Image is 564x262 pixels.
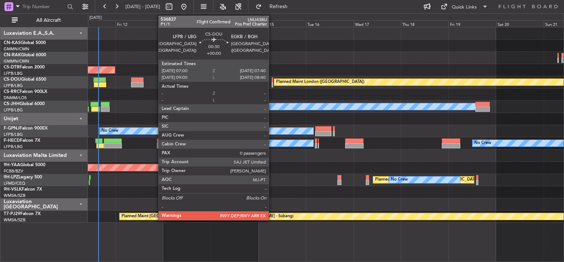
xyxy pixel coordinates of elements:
span: CS-DOU [4,77,21,82]
span: CS-DTR [4,65,20,70]
a: F-GPNJFalcon 900EX [4,126,48,131]
a: LFMD/CEQ [4,181,25,186]
span: F-GPNJ [4,126,20,131]
div: Wed 17 [354,20,401,27]
a: FCBB/BZV [4,168,23,174]
span: 9H-VSLK [4,187,22,192]
a: WMSA/SZB [4,217,25,223]
span: CS-JHH [4,102,20,106]
a: 9H-YAAGlobal 5000 [4,163,45,167]
div: Thu 11 [68,20,116,27]
a: GMMN/CMN [4,58,29,64]
a: LFPB/LBG [4,71,23,76]
a: WMSA/SZB [4,193,25,198]
div: Tue 16 [306,20,354,27]
span: All Aircraft [19,18,78,23]
a: DNMM/LOS [4,95,27,101]
input: Trip Number [23,1,65,12]
a: CS-RRCFalcon 900LX [4,90,47,94]
button: Quick Links [437,1,492,13]
div: No Crew [474,138,491,149]
span: 9H-YAA [4,163,20,167]
div: No Crew [102,125,118,137]
span: CS-RRC [4,90,20,94]
div: Owner [169,101,182,112]
div: No Crew [244,138,261,149]
span: F-HECD [4,138,20,143]
a: 9H-VSLKFalcon 7X [4,187,42,192]
div: [DATE] [89,15,102,21]
a: CN-RAKGlobal 6000 [4,53,46,57]
span: [DATE] - [DATE] [125,3,160,10]
a: LFPB/LBG [4,144,23,150]
div: Sat 13 [163,20,211,27]
div: Sun 14 [211,20,258,27]
button: Refresh [252,1,296,13]
a: F-HECDFalcon 7X [4,138,40,143]
a: LFPB/LBG [4,132,23,137]
a: CN-KASGlobal 5000 [4,41,46,45]
div: Fri 12 [116,20,163,27]
div: Planned Maint London ([GEOGRAPHIC_DATA]) [276,77,364,88]
button: All Aircraft [8,14,80,26]
div: Planned Maint [GEOGRAPHIC_DATA] (Sultan [PERSON_NAME] [PERSON_NAME] - Subang) [121,211,293,222]
a: LFPB/LBG [4,107,23,113]
div: Planned [GEOGRAPHIC_DATA] ([GEOGRAPHIC_DATA]) [375,174,479,185]
a: GMMN/CMN [4,46,29,52]
a: CS-DOUGlobal 6500 [4,77,46,82]
div: Thu 18 [401,20,448,27]
span: CN-RAK [4,53,21,57]
a: T7-PJ29Falcon 7X [4,212,41,216]
span: CN-KAS [4,41,21,45]
a: CS-JHHGlobal 6000 [4,102,45,106]
a: LFPB/LBG [4,83,23,88]
span: 9H-LPZ [4,175,18,179]
span: Refresh [263,4,294,9]
span: T7-PJ29 [4,212,20,216]
div: Planned Maint [GEOGRAPHIC_DATA] ([GEOGRAPHIC_DATA]) [179,77,295,88]
div: Quick Links [452,4,477,11]
a: 9H-LPZLegacy 500 [4,175,42,179]
div: Fri 19 [448,20,496,27]
div: No Crew [391,174,408,185]
div: Sat 20 [496,20,544,27]
div: No Crew [244,125,261,137]
a: CS-DTRFalcon 2000 [4,65,45,70]
div: Mon 15 [258,20,306,27]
